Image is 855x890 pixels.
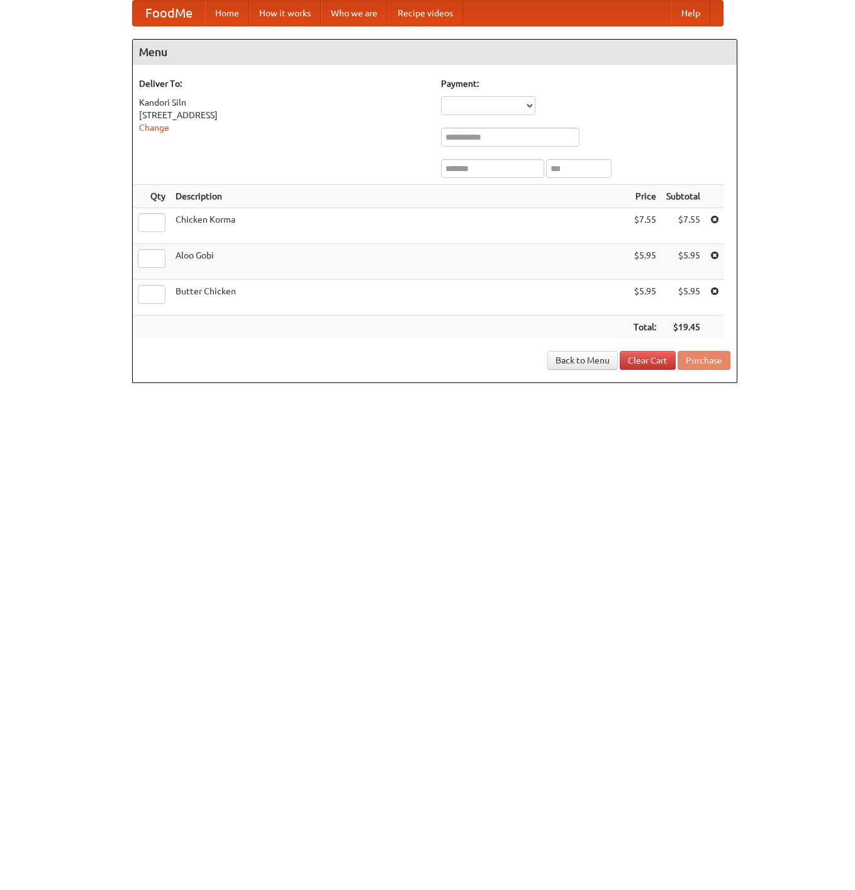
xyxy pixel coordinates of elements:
[170,244,629,280] td: Aloo Gobi
[661,185,705,208] th: Subtotal
[671,1,710,26] a: Help
[170,208,629,244] td: Chicken Korma
[133,185,170,208] th: Qty
[133,1,205,26] a: FoodMe
[661,316,705,339] th: $19.45
[170,280,629,316] td: Butter Chicken
[139,96,428,109] div: Kandori Siln
[249,1,321,26] a: How it works
[661,244,705,280] td: $5.95
[678,351,730,370] button: Purchase
[321,1,388,26] a: Who we are
[547,351,618,370] a: Back to Menu
[133,40,737,65] h4: Menu
[629,185,661,208] th: Price
[388,1,463,26] a: Recipe videos
[620,351,676,370] a: Clear Cart
[170,185,629,208] th: Description
[629,316,661,339] th: Total:
[139,77,428,90] h5: Deliver To:
[441,77,730,90] h5: Payment:
[205,1,249,26] a: Home
[629,208,661,244] td: $7.55
[661,208,705,244] td: $7.55
[629,280,661,316] td: $5.95
[629,244,661,280] td: $5.95
[661,280,705,316] td: $5.95
[139,123,169,133] a: Change
[139,109,428,121] div: [STREET_ADDRESS]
